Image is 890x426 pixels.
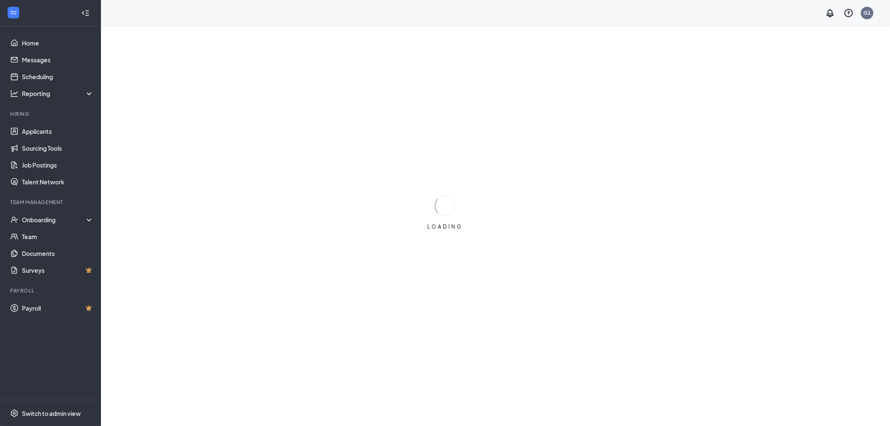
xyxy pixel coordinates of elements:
a: Home [22,35,94,51]
svg: Notifications [825,8,835,18]
svg: WorkstreamLogo [9,8,18,17]
a: Applicants [22,123,94,140]
div: G1 [864,9,871,16]
div: Team Management [10,199,92,206]
div: Hiring [10,110,92,117]
svg: Analysis [10,89,19,98]
div: Payroll [10,287,92,294]
div: Reporting [22,89,94,98]
svg: QuestionInfo [844,8,854,18]
div: Switch to admin view [22,409,81,418]
a: Team [22,228,94,245]
a: Talent Network [22,173,94,190]
a: Sourcing Tools [22,140,94,157]
svg: Collapse [81,9,90,17]
a: Job Postings [22,157,94,173]
a: Scheduling [22,68,94,85]
a: SurveysCrown [22,262,94,279]
svg: UserCheck [10,216,19,224]
a: PayrollCrown [22,300,94,317]
a: Documents [22,245,94,262]
a: Messages [22,51,94,68]
svg: Settings [10,409,19,418]
div: LOADING [424,223,466,230]
div: Onboarding [22,216,87,224]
